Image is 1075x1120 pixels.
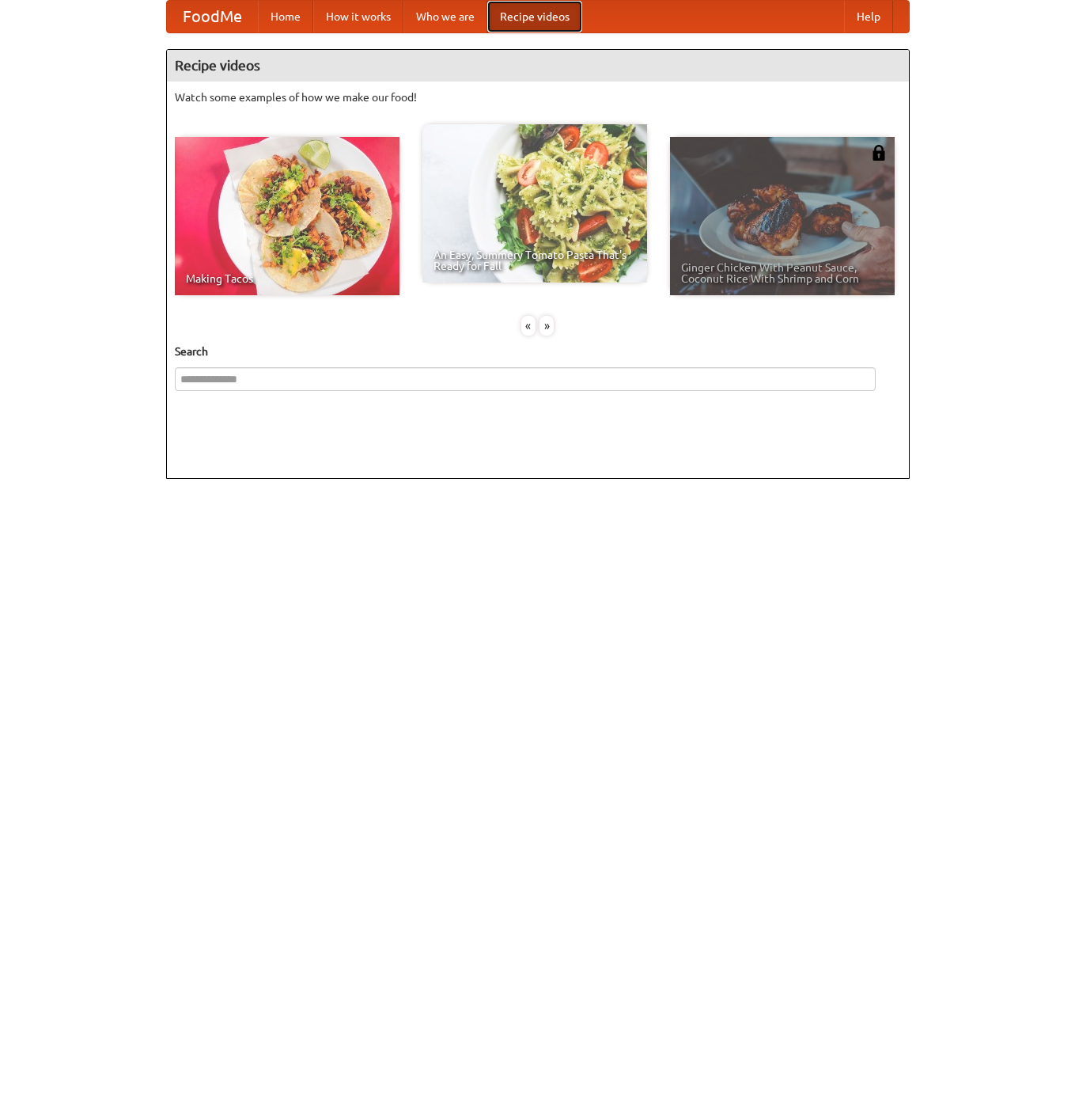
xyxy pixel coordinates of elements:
img: 483408.png [871,145,887,161]
span: An Easy, Summery Tomato Pasta That's Ready for Fall [433,249,636,271]
h4: Recipe videos [167,50,909,82]
a: FoodMe [167,1,258,32]
div: » [539,316,554,336]
a: Help [844,1,893,32]
div: « [521,316,536,336]
a: Home [258,1,313,32]
a: An Easy, Summery Tomato Pasta That's Ready for Fall [422,124,647,283]
span: Making Tacos [186,273,388,284]
a: Recipe videos [487,1,582,32]
a: Making Tacos [175,137,399,295]
a: Who we are [403,1,487,32]
a: How it works [313,1,403,32]
p: Watch some examples of how we make our food! [175,89,901,105]
h5: Search [175,344,901,359]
